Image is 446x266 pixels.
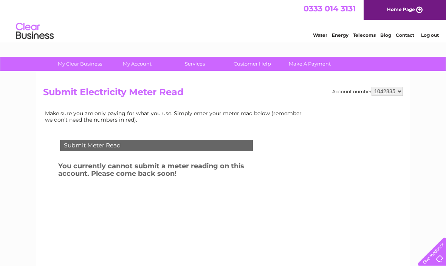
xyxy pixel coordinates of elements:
a: Log out [421,32,439,38]
img: logo.png [15,20,54,43]
a: Customer Help [221,57,283,71]
div: Clear Business is a trading name of Verastar Limited (registered in [GEOGRAPHIC_DATA] No. 3667643... [45,4,402,37]
a: Services [164,57,226,71]
div: Account number [332,87,403,96]
a: 0333 014 3131 [304,4,356,13]
a: Contact [396,32,414,38]
a: Make A Payment [279,57,341,71]
a: Energy [332,32,348,38]
h2: Submit Electricity Meter Read [43,87,403,101]
h3: You currently cannot submit a meter reading on this account. Please come back soon! [58,161,273,182]
div: Submit Meter Read [60,140,253,151]
td: Make sure you are only paying for what you use. Simply enter your meter read below (remember we d... [43,108,308,124]
a: Water [313,32,327,38]
a: Telecoms [353,32,376,38]
a: Blog [380,32,391,38]
a: My Account [106,57,169,71]
a: My Clear Business [49,57,111,71]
